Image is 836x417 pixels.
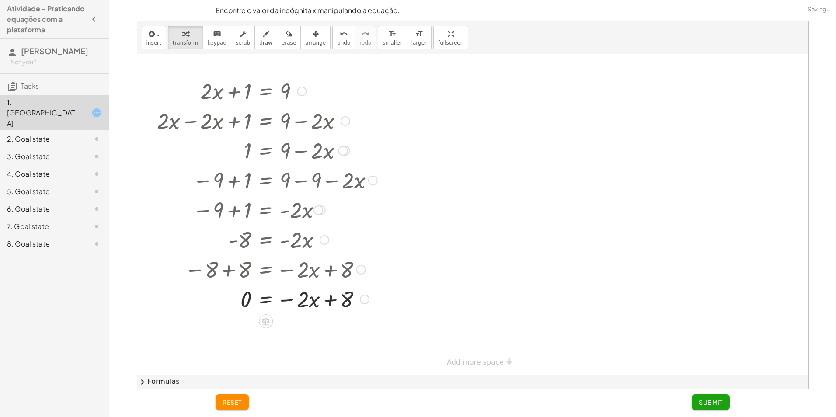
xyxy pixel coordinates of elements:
button: draw [254,26,277,49]
button: keyboardkeypad [203,26,232,49]
p: Encontre o valor da incógnita x manipulando a equação. [216,5,730,16]
button: reset [216,394,249,410]
span: draw [259,40,272,46]
i: redo [361,29,369,39]
div: 2. Goal state [7,134,77,144]
button: chevron_rightFormulas [137,375,808,389]
h4: Atividade - Praticando equações com a plataforma [7,3,86,35]
span: Add more space [447,358,504,366]
button: redoredo [355,26,376,49]
i: Task not started. [91,134,102,144]
span: arrange [305,40,326,46]
i: keyboard [213,29,221,39]
button: format_sizelarger [407,26,432,49]
span: transform [173,40,199,46]
span: keypad [208,40,227,46]
i: Task not started. [91,186,102,197]
span: Tasks [21,81,39,90]
i: Task not started. [91,169,102,179]
div: Apply the same math to both sides of the equation [259,314,273,328]
div: 6. Goal state [7,204,77,214]
div: 5. Goal state [7,186,77,197]
button: fullscreen [433,26,468,49]
i: Task not started. [91,221,102,232]
span: [PERSON_NAME] [21,46,88,56]
i: Task not started. [91,204,102,214]
i: Task not started. [91,239,102,249]
span: fullscreen [438,40,463,46]
i: Task not started. [91,151,102,162]
span: Submit [699,398,723,406]
i: format_size [388,29,397,39]
button: format_sizesmaller [378,26,407,49]
span: reset [223,398,242,406]
div: 7. Goal state [7,221,77,232]
span: smaller [383,40,402,46]
i: Task started. [91,108,102,118]
span: erase [282,40,296,46]
i: format_size [415,29,423,39]
div: 4. Goal state [7,169,77,179]
div: 1. [GEOGRAPHIC_DATA] [7,97,77,129]
span: larger [411,40,427,46]
button: arrange [300,26,331,49]
span: redo [359,40,371,46]
span: scrub [236,40,250,46]
button: transform [168,26,203,49]
span: insert [146,40,161,46]
div: 3. Goal state [7,151,77,162]
button: insert [142,26,166,49]
i: undo [340,29,348,39]
button: undoundo [332,26,355,49]
span: Saving… [808,5,831,14]
span: chevron_right [137,377,148,387]
div: Not you? [10,58,102,66]
button: erase [277,26,301,49]
button: Submit [692,394,730,410]
div: 8. Goal state [7,239,77,249]
span: undo [337,40,350,46]
button: scrub [231,26,255,49]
